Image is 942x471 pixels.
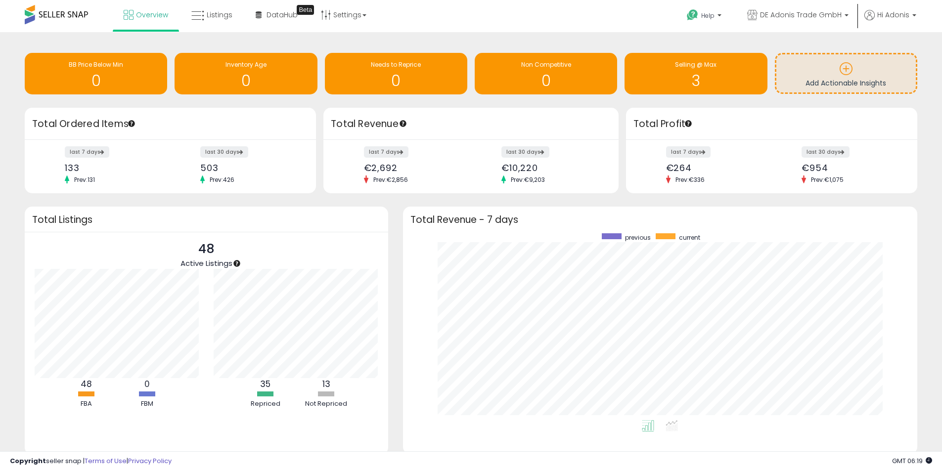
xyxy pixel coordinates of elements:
[57,399,116,409] div: FBA
[118,399,177,409] div: FBM
[128,456,172,466] a: Privacy Policy
[232,259,241,268] div: Tooltip anchor
[297,5,314,15] div: Tooltip anchor
[475,53,617,94] a: Non Competitive 0
[410,216,910,223] h3: Total Revenue - 7 days
[180,258,232,268] span: Active Listings
[633,117,910,131] h3: Total Profit
[10,456,46,466] strong: Copyright
[144,378,150,390] b: 0
[625,233,651,242] span: previous
[136,10,168,20] span: Overview
[207,10,232,20] span: Listings
[760,10,842,20] span: DE Adonis Trade GmbH
[877,10,909,20] span: Hi Adonis
[267,10,298,20] span: DataHub
[521,60,571,69] span: Non Competitive
[236,399,295,409] div: Repriced
[10,457,172,466] div: seller snap | |
[802,163,900,173] div: €954
[806,175,849,184] span: Prev: €1,075
[297,399,356,409] div: Not Repriced
[127,119,136,128] div: Tooltip anchor
[69,60,123,69] span: BB Price Below Min
[65,146,109,158] label: last 7 days
[629,73,762,89] h1: 3
[225,60,267,69] span: Inventory Age
[364,146,408,158] label: last 7 days
[686,9,699,21] i: Get Help
[69,175,100,184] span: Prev: 131
[30,73,162,89] h1: 0
[368,175,413,184] span: Prev: €2,856
[679,1,731,32] a: Help
[864,10,916,32] a: Hi Adonis
[205,175,239,184] span: Prev: 426
[331,117,611,131] h3: Total Revenue
[806,78,886,88] span: Add Actionable Insights
[506,175,550,184] span: Prev: €9,203
[25,53,167,94] a: BB Price Below Min 0
[666,146,711,158] label: last 7 days
[701,11,715,20] span: Help
[81,378,92,390] b: 48
[501,163,601,173] div: €10,220
[85,456,127,466] a: Terms of Use
[260,378,270,390] b: 35
[200,163,299,173] div: 503
[892,456,932,466] span: 2025-08-16 06:19 GMT
[802,146,850,158] label: last 30 days
[175,53,317,94] a: Inventory Age 0
[675,60,717,69] span: Selling @ Max
[684,119,693,128] div: Tooltip anchor
[65,163,163,173] div: 133
[501,146,549,158] label: last 30 days
[330,73,462,89] h1: 0
[325,53,467,94] a: Needs to Reprice 0
[180,240,232,258] p: 48
[371,60,421,69] span: Needs to Reprice
[179,73,312,89] h1: 0
[776,54,916,92] a: Add Actionable Insights
[625,53,767,94] a: Selling @ Max 3
[364,163,464,173] div: €2,692
[322,378,330,390] b: 13
[399,119,407,128] div: Tooltip anchor
[679,233,700,242] span: current
[32,117,309,131] h3: Total Ordered Items
[480,73,612,89] h1: 0
[32,216,381,223] h3: Total Listings
[671,175,710,184] span: Prev: €336
[666,163,764,173] div: €264
[200,146,248,158] label: last 30 days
